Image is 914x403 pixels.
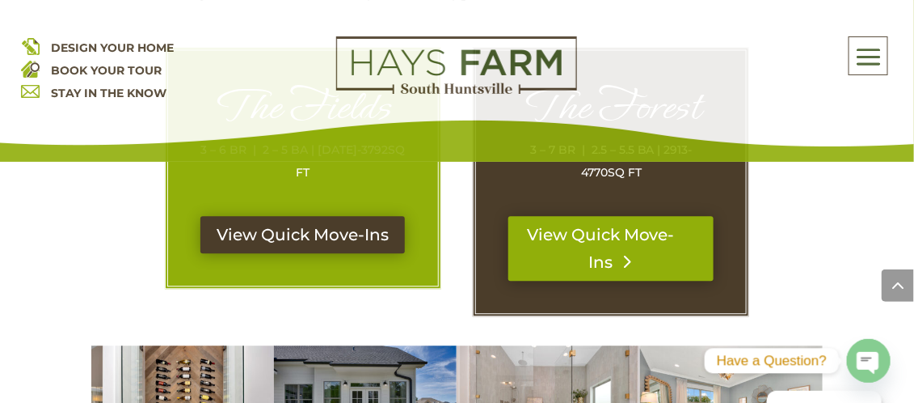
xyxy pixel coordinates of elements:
a: hays farm homes huntsville development [336,83,577,98]
span: SQ FT [296,142,405,180]
img: book your home tour [21,59,40,78]
a: BOOK YOUR TOUR [52,63,162,78]
img: Logo [336,36,577,95]
a: View Quick Move-Ins [508,216,714,281]
a: STAY IN THE KNOW [52,86,167,100]
img: design your home [21,36,40,55]
a: View Quick Move-Ins [200,216,405,253]
a: DESIGN YOUR HOME [52,40,175,55]
span: SQ FT [608,165,642,180]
